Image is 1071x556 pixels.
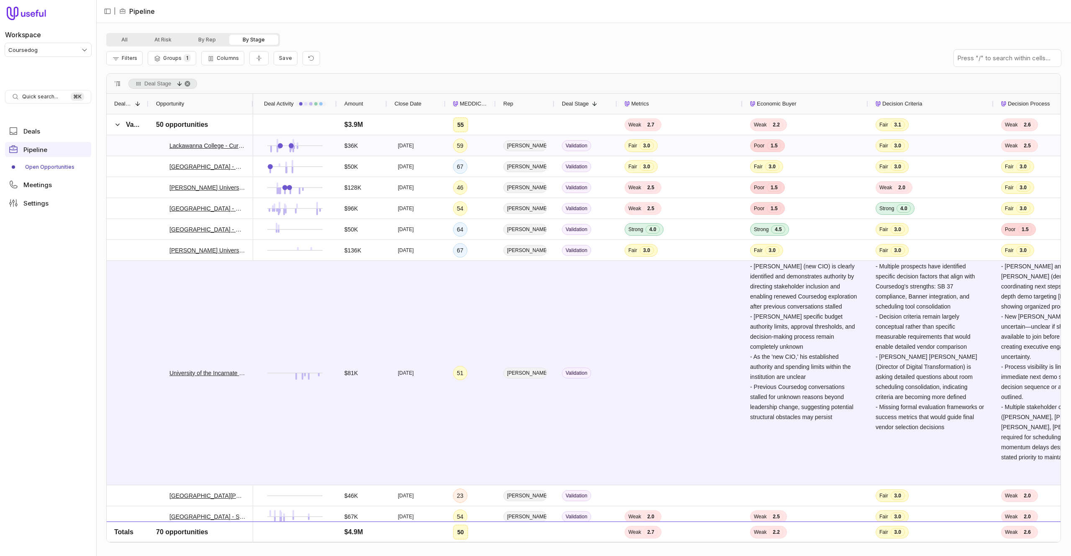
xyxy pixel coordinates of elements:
span: [PERSON_NAME] [503,182,547,193]
span: Fair [879,226,888,233]
span: Fair [879,247,888,254]
span: Fair [754,163,763,170]
div: $75K [344,533,358,543]
span: Fair [628,247,637,254]
div: $67K [344,512,358,522]
span: 3.0 [1016,246,1030,255]
a: Meetings [5,177,91,192]
span: Weak [754,121,766,128]
div: 23 [457,491,464,501]
span: Fair [879,142,888,149]
a: Lackawanna College - Curric & Cat - 11.23 [169,141,246,151]
time: [DATE] [398,534,414,541]
span: Settings [23,200,49,206]
span: Validation [562,368,591,378]
time: [DATE] [398,226,414,233]
span: 3.0 [640,162,654,171]
span: Strong [628,226,643,233]
span: Rep [503,99,513,109]
div: Pipeline submenu [5,160,91,174]
span: Fair [1005,184,1014,191]
span: Decision Criteria [882,99,922,109]
div: $3.9M [344,120,363,130]
span: Validation [562,245,591,256]
a: Settings [5,196,91,211]
span: 3.0 [1016,162,1030,171]
span: Weak [754,513,766,520]
div: $50K [344,224,358,234]
span: [PERSON_NAME] [503,245,547,256]
span: 1.5 [1018,225,1032,234]
span: Validation [562,532,591,543]
span: Opportunity [156,99,184,109]
span: 1.5 [767,204,781,213]
span: Weak [628,205,641,212]
div: 46 [457,183,464,193]
div: Metrics [625,94,735,114]
span: 2.2 [769,121,783,129]
div: $128K [344,183,361,193]
a: [GEOGRAPHIC_DATA][PERSON_NAME] - Class and Events Scheduling - 9.24 [169,491,246,501]
time: [DATE] [398,142,414,149]
span: Weak [1005,142,1017,149]
span: Validation [562,203,591,214]
a: [PERSON_NAME] University - Class, CDP, FWM - 8.24 [169,245,246,255]
span: Deal Stage [144,79,171,89]
a: Deals [5,124,91,139]
span: Metrics [631,99,649,109]
span: 2.5 [769,512,783,521]
span: 3.0 [1016,533,1030,542]
span: 3.1 [891,121,905,129]
span: Fair [1005,247,1014,254]
a: [GEOGRAPHIC_DATA] - Scheduling & CDP - 10.24 [169,512,246,522]
a: [GEOGRAPHIC_DATA] - Curriculum & Assessment - 8.24 [169,224,246,234]
li: Pipeline [119,6,155,16]
span: Quick search... [22,93,58,100]
div: 50 opportunities [156,120,208,130]
div: Decision Criteria [876,94,986,114]
div: $46K [344,491,358,501]
button: Create a new saved view [274,51,297,65]
span: 3.0 [891,246,905,255]
span: Fair [754,247,763,254]
span: - [PERSON_NAME] (new CIO) is clearly identified and demonstrates authority by directing stakehold... [750,263,858,420]
div: 67 [457,162,464,172]
span: Decision Process [1008,99,1050,109]
div: $81K [344,368,358,378]
span: Save [279,55,292,61]
span: Deal Stage, descending. Press ENTER to sort. Press DELETE to remove [128,79,197,89]
span: Weak [879,184,892,191]
span: Fair [628,534,637,541]
span: 1.5 [767,183,781,192]
div: 59 [457,141,464,151]
span: Strong [879,205,894,212]
span: [PERSON_NAME] [503,490,547,501]
span: Validation [562,490,591,501]
label: Workspace [5,30,41,40]
span: Fair [879,513,888,520]
time: [DATE] [398,370,414,376]
span: Validation [562,161,591,172]
span: 3.0 [640,246,654,255]
div: 51 [457,368,464,378]
span: Weak [1005,121,1017,128]
a: [GEOGRAPHIC_DATA] - Class CDP FWM - 5.24 [169,203,246,214]
span: 2.0 [643,512,658,521]
span: 2.7 [643,121,658,129]
span: 2.6 [1020,121,1034,129]
span: Pipeline [23,147,47,153]
span: 3.0 [1016,204,1030,213]
span: Fair [1005,205,1014,212]
div: Economic Buyer [750,94,861,114]
span: 3.0 [640,533,654,542]
span: Deals [23,128,40,134]
span: MEDDICC Score [460,99,488,109]
a: Open Opportunities [5,160,91,174]
span: 2.5 [1020,142,1034,150]
span: 2.0 [894,183,909,192]
span: 3.0 [891,512,905,521]
button: Reset view [302,51,320,66]
span: Filters [122,55,137,61]
span: [PERSON_NAME] [503,368,547,378]
span: 1.5 [767,142,781,150]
